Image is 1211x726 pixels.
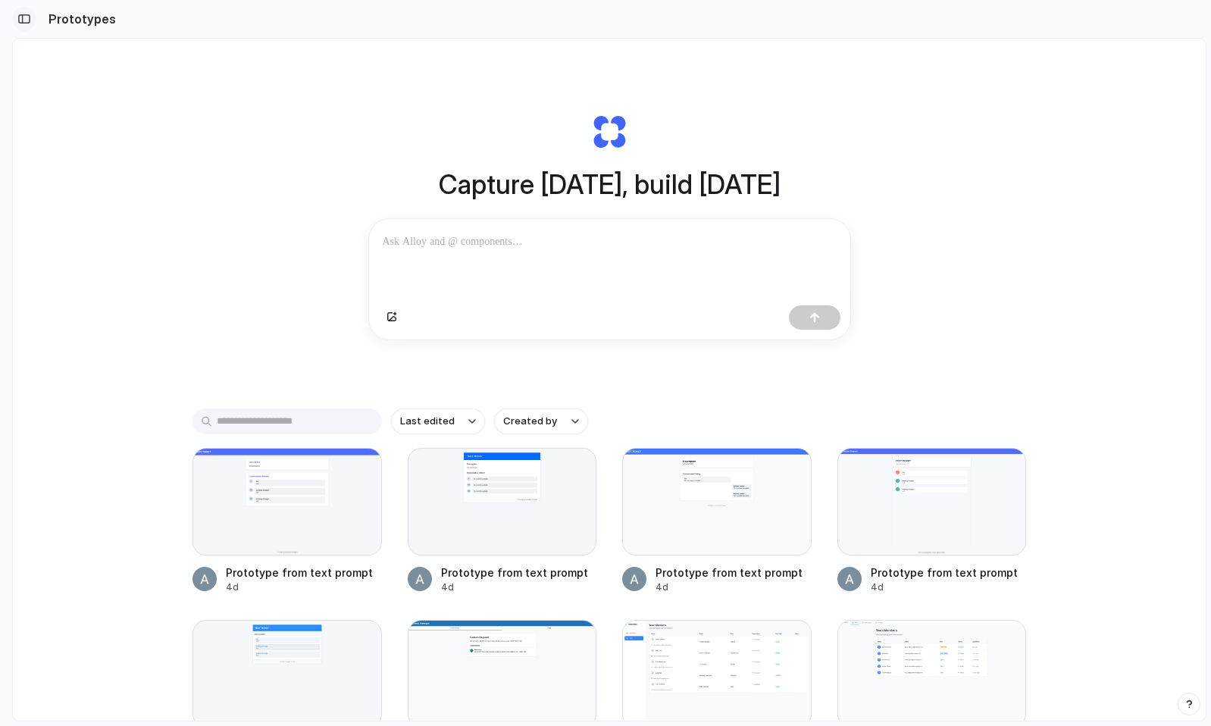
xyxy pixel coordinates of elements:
[391,408,485,434] button: Last edited
[226,580,373,594] div: 4d
[656,565,803,580] div: Prototype from text prompt
[400,414,455,429] span: Last edited
[837,448,1027,594] a: Prototype from text promptPrototype from text prompt4d
[622,448,812,594] a: Prototype from text promptPrototype from text prompt4d
[441,565,588,580] div: Prototype from text prompt
[871,565,1018,580] div: Prototype from text prompt
[42,10,116,28] h2: Prototypes
[441,580,588,594] div: 4d
[439,164,781,205] h1: Capture [DATE], build [DATE]
[192,448,382,594] a: Prototype from text promptPrototype from text prompt4d
[503,414,557,429] span: Created by
[656,580,803,594] div: 4d
[494,408,588,434] button: Created by
[871,580,1018,594] div: 4d
[408,448,597,594] a: Prototype from text promptPrototype from text prompt4d
[226,565,373,580] div: Prototype from text prompt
